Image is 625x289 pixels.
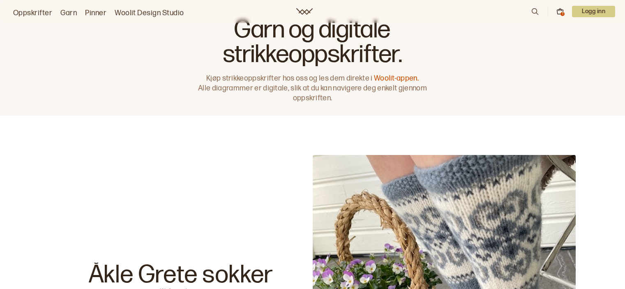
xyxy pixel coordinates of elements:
[560,12,565,16] div: 1
[13,7,52,19] a: Oppskrifter
[556,8,564,15] button: 1
[374,74,419,83] a: Woolit-appen.
[85,7,106,19] a: Pinner
[194,18,431,67] h1: Garn og digitale strikkeoppskrifter.
[89,263,274,287] p: Åkle Grete sokker
[572,6,615,17] button: User dropdown
[572,6,615,17] p: Logg inn
[194,74,431,103] p: Kjøp strikkeoppskrifter hos oss og les dem direkte i Alle diagrammer er digitale, slik at du kan ...
[115,7,184,19] a: Woolit Design Studio
[296,8,313,15] a: Woolit
[60,7,77,19] a: Garn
